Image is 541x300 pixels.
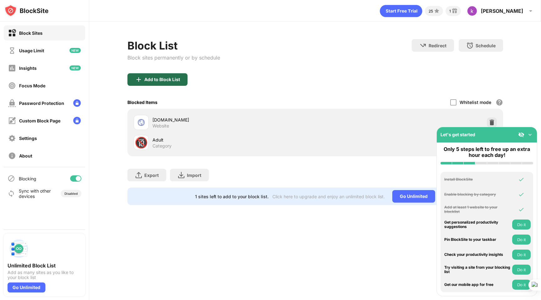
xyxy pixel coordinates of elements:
[127,100,157,105] div: Blocked Items
[272,194,385,199] div: Click here to upgrade and enjoy an unlimited block list.
[152,143,172,149] div: Category
[64,192,78,195] div: Disabled
[19,48,44,53] div: Usage Limit
[467,6,477,16] img: ACg8ocLu-smKpseI82fVPz2qgIy-VsmoBkSWkyemryVmflPxn9OBnQ=s96-c
[8,282,45,292] div: Go Unlimited
[8,29,16,37] img: block-on.svg
[380,5,422,17] div: animation
[8,134,16,142] img: settings-off.svg
[429,9,433,13] div: 25
[512,220,531,230] button: Do it
[444,265,511,274] div: Try visiting a site from your blocking list
[187,173,201,178] div: Import
[444,220,511,229] div: Get personalized productivity suggestions
[144,77,180,82] div: Add to Block List
[8,47,16,54] img: time-usage-off.svg
[8,82,16,90] img: focus-off.svg
[8,99,16,107] img: password-protection-off.svg
[19,153,32,158] div: About
[73,117,81,124] img: lock-menu.svg
[8,117,16,125] img: customize-block-page-off.svg
[392,190,435,203] div: Go Unlimited
[19,101,64,106] div: Password Protection
[19,188,51,199] div: Sync with other devices
[451,7,458,15] img: reward-small.svg
[8,175,15,182] img: blocking-icon.svg
[19,118,60,123] div: Custom Block Page
[512,280,531,290] button: Do it
[512,235,531,245] button: Do it
[19,136,37,141] div: Settings
[444,282,511,287] div: Get our mobile app for free
[73,99,81,107] img: lock-menu.svg
[152,116,315,123] div: [DOMAIN_NAME]
[481,8,523,14] div: [PERSON_NAME]
[8,190,15,197] img: sync-icon.svg
[444,205,511,214] div: Add at least 1 website to your blocklist
[70,65,81,70] img: new-icon.svg
[512,265,531,275] button: Do it
[518,191,524,198] img: omni-check.svg
[460,100,491,105] div: Whitelist mode
[429,43,446,48] div: Redirect
[144,173,159,178] div: Export
[527,132,533,138] img: omni-setup-toggle.svg
[19,176,36,181] div: Blocking
[19,65,37,71] div: Insights
[518,206,524,213] img: omni-check.svg
[8,64,16,72] img: insights-off.svg
[444,192,511,197] div: Enable blocking by category
[518,176,524,183] img: omni-check.svg
[127,39,220,52] div: Block List
[4,4,49,17] img: logo-blocksite.svg
[444,177,511,182] div: Install BlockSite
[476,43,496,48] div: Schedule
[8,270,81,280] div: Add as many sites as you like to your block list
[8,237,30,260] img: push-block-list.svg
[127,54,220,61] div: Block sites permanently or by schedule
[444,252,511,257] div: Check your productivity insights
[152,137,315,143] div: Adult
[70,48,81,53] img: new-icon.svg
[195,194,269,199] div: 1 sites left to add to your block list.
[19,30,43,36] div: Block Sites
[441,146,533,158] div: Only 5 steps left to free up an extra hour each day!
[8,262,81,269] div: Unlimited Block List
[433,7,441,15] img: points-small.svg
[512,250,531,260] button: Do it
[137,119,145,126] img: favicons
[518,132,524,138] img: eye-not-visible.svg
[449,9,451,13] div: 1
[441,132,475,137] div: Let's get started
[444,237,511,242] div: Pin BlockSite to your taskbar
[135,136,148,149] div: 🔞
[152,123,169,129] div: Website
[8,152,16,160] img: about-off.svg
[19,83,45,88] div: Focus Mode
